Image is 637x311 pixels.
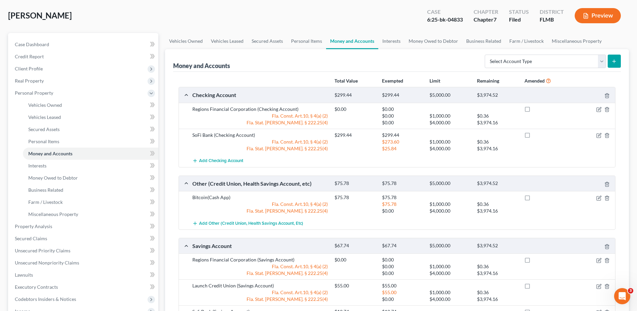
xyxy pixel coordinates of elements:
[426,138,474,145] div: $1,000.00
[15,54,44,59] span: Credit Report
[189,145,331,152] div: Fla. Stat. [PERSON_NAME]. § 222.25(4)
[192,217,303,229] button: Add Other (Credit Union, Health Savings Account, etc)
[189,180,331,187] div: Other (Credit Union, Health Savings Account, etc)
[426,270,474,277] div: $4,000.00
[426,289,474,296] div: $1,000.00
[28,175,78,181] span: Money Owed to Debtor
[474,263,521,270] div: $0.36
[474,208,521,214] div: $3,974.16
[189,201,331,208] div: Fla. Const. Art.10, § 4(a) (2)
[15,236,47,241] span: Secured Claims
[173,62,230,70] div: Money and Accounts
[335,78,358,84] strong: Total Value
[9,220,158,232] a: Property Analysis
[15,296,76,302] span: Codebtors Insiders & Notices
[28,163,46,168] span: Interests
[23,184,158,196] a: Business Related
[426,201,474,208] div: $1,000.00
[28,126,60,132] span: Secured Assets
[405,33,462,49] a: Money Owed to Debtor
[505,33,548,49] a: Farm / Livestock
[379,113,426,119] div: $0.00
[189,289,331,296] div: Fla. Const. Art.10, § 4(a) (2)
[474,270,521,277] div: $3,974.16
[9,269,158,281] a: Lawsuits
[378,33,405,49] a: Interests
[493,16,497,23] span: 7
[474,145,521,152] div: $3,974.16
[15,272,33,278] span: Lawsuits
[15,223,52,229] span: Property Analysis
[474,243,521,249] div: $3,974.52
[28,102,62,108] span: Vehicles Owned
[189,242,331,249] div: Savings Account
[379,180,426,187] div: $75.78
[379,201,426,208] div: $75.78
[426,263,474,270] div: $1,000.00
[379,270,426,277] div: $0.00
[426,145,474,152] div: $4,000.00
[382,78,403,84] strong: Exempted
[189,208,331,214] div: Fla. Stat. [PERSON_NAME]. § 222.25(4)
[509,16,529,24] div: Filed
[15,284,58,290] span: Executory Contracts
[165,33,207,49] a: Vehicles Owned
[331,106,379,113] div: $0.00
[331,180,379,187] div: $75.78
[189,296,331,303] div: Fla. Stat. [PERSON_NAME]. § 222.25(4)
[474,180,521,187] div: $3,974.52
[189,132,331,138] div: SoFi Bank (Checking Account)
[287,33,326,49] a: Personal Items
[199,158,243,164] span: Add Checking Account
[23,148,158,160] a: Money and Accounts
[379,282,426,289] div: $55.00
[15,260,79,266] span: Unsecured Nonpriority Claims
[189,282,331,289] div: Launch Credit Union (Savings Account)
[379,92,426,98] div: $299.44
[9,51,158,63] a: Credit Report
[23,160,158,172] a: Interests
[189,113,331,119] div: Fla. Const. Art.10, § 4(a) (2)
[9,257,158,269] a: Unsecured Nonpriority Claims
[474,289,521,296] div: $0.36
[28,151,72,156] span: Money and Accounts
[427,16,463,24] div: 6:25-bk-04833
[23,208,158,220] a: Miscellaneous Property
[199,221,303,226] span: Add Other (Credit Union, Health Savings Account, etc)
[15,90,53,96] span: Personal Property
[331,132,379,138] div: $299.44
[474,296,521,303] div: $3,974.16
[15,248,70,253] span: Unsecured Priority Claims
[189,138,331,145] div: Fla. Const. Art.10, § 4(a) (2)
[474,119,521,126] div: $3,974.16
[509,8,529,16] div: Status
[379,243,426,249] div: $67.74
[474,8,498,16] div: Chapter
[189,91,331,98] div: Checking Account
[379,106,426,113] div: $0.00
[189,106,331,113] div: Regions Financial Corporation (Checking Account)
[379,208,426,214] div: $0.00
[426,243,474,249] div: $5,000.00
[429,78,440,84] strong: Limit
[28,138,59,144] span: Personal Items
[379,289,426,296] div: $55.00
[477,78,499,84] strong: Remaining
[379,256,426,263] div: $0.00
[462,33,505,49] a: Business Related
[614,288,630,304] iframe: Intercom live chat
[189,119,331,126] div: Fla. Stat. [PERSON_NAME]. § 222.25(4)
[23,172,158,184] a: Money Owed to Debtor
[23,135,158,148] a: Personal Items
[379,132,426,138] div: $299.44
[28,199,63,205] span: Farm / Livestock
[474,201,521,208] div: $0.36
[248,33,287,49] a: Secured Assets
[575,8,621,23] button: Preview
[379,145,426,152] div: $25.84
[628,288,633,293] span: 3
[9,281,158,293] a: Executory Contracts
[189,256,331,263] div: Regions Financial Corporation (Savings Account)
[28,187,63,193] span: Business Related
[9,38,158,51] a: Case Dashboard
